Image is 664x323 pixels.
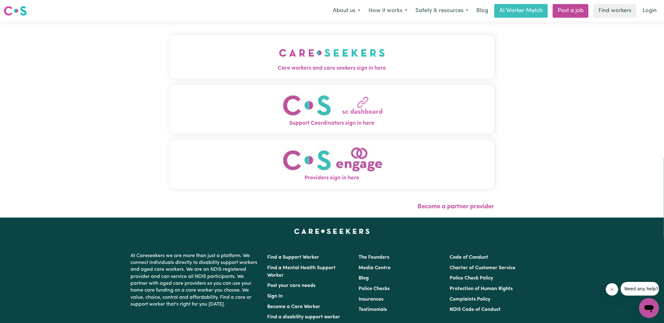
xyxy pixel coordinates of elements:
iframe: Message from company [621,282,659,296]
a: NDIS Code of Conduct [450,307,501,312]
span: Support Coordinators sign in here [170,119,494,127]
span: Providers sign in here [170,174,494,182]
a: Media Centre [359,265,391,270]
a: Careseekers home page [294,229,370,234]
a: Complaints Policy [450,297,490,302]
a: Sign In [268,294,283,299]
button: Providers sign in here [170,140,494,189]
a: Charter of Customer Service [450,265,515,270]
p: At Careseekers we are more than just a platform. We connect individuals directly to disability su... [131,250,260,311]
span: Care workers and care seekers sign in here [170,64,494,72]
a: The Founders [359,255,389,260]
button: About us [329,4,364,17]
a: Code of Conduct [450,255,488,260]
img: Careseekers logo [4,5,27,16]
a: Find a disability support worker [268,315,341,320]
a: AI Worker Match [494,4,548,18]
a: Become a partner provider [418,204,494,210]
a: Become a Care Worker [268,304,321,309]
a: Insurances [359,297,383,302]
a: Find workers [593,4,636,18]
a: Police Check Policy [450,276,493,281]
a: Careseekers logo [4,4,27,18]
a: Testimonials [359,307,387,312]
a: Find a Mental Health Support Worker [268,265,336,278]
a: Login [639,4,660,18]
iframe: Button to launch messaging window [639,298,659,318]
iframe: Close message [606,283,618,296]
button: How it works [364,4,411,17]
a: Blog [359,276,369,281]
a: Post your care needs [268,283,316,288]
button: Support Coordinators sign in here [170,85,494,134]
button: Safety & resources [411,4,473,17]
a: Police Checks [359,286,390,291]
a: Blog [473,4,492,18]
button: Care workers and care seekers sign in here [170,35,494,79]
a: Post a job [553,4,588,18]
a: Protection of Human Rights [450,286,513,291]
a: Find a Support Worker [268,255,319,260]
